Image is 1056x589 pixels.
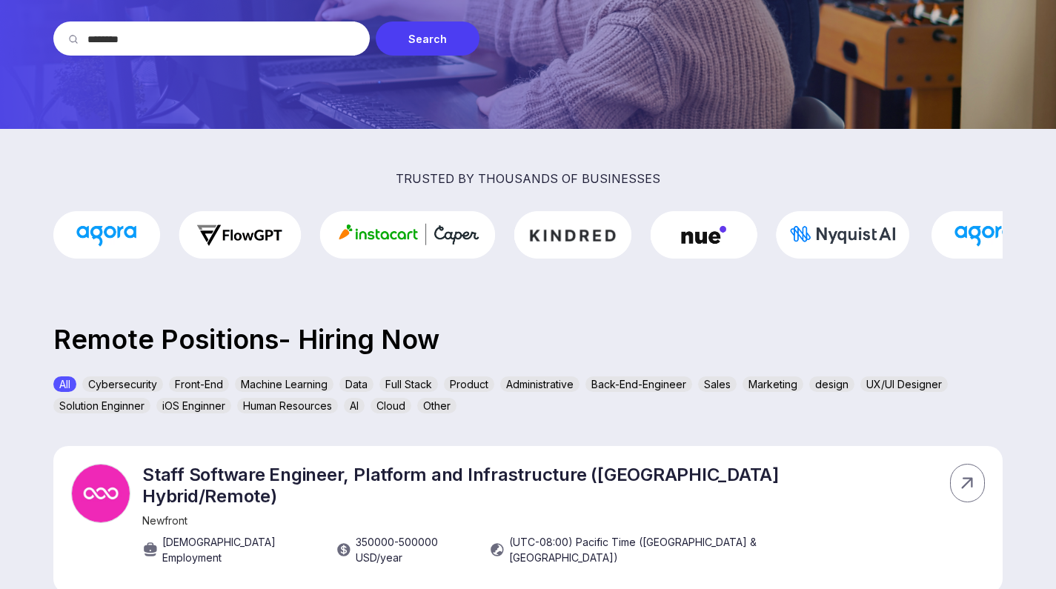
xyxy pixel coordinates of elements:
div: Data [339,376,373,392]
div: Marketing [743,376,803,392]
div: Solution Enginner [53,398,150,413]
div: Human Resources [237,398,338,413]
span: Newfront [142,514,187,527]
div: iOS Enginner [156,398,231,413]
div: AI [344,398,365,413]
div: UX/UI Designer [860,376,948,392]
div: All [53,376,76,392]
div: Search [376,21,479,56]
div: design [809,376,854,392]
div: Cybersecurity [82,376,163,392]
div: Other [417,398,456,413]
div: Front-End [169,376,229,392]
div: Cloud [371,398,411,413]
div: Full Stack [379,376,438,392]
div: Product [444,376,494,392]
div: Sales [698,376,737,392]
span: 350000 - 500000 USD /year [356,534,475,565]
p: Staff Software Engineer, Platform and Infrastructure ([GEOGRAPHIC_DATA] Hybrid/Remote) [142,464,834,507]
div: Back-End-Engineer [585,376,692,392]
div: Administrative [500,376,580,392]
div: Machine Learning [235,376,333,392]
span: [DEMOGRAPHIC_DATA] Employment [162,534,321,565]
span: (UTC-08:00) Pacific Time ([GEOGRAPHIC_DATA] & [GEOGRAPHIC_DATA]) [509,534,834,565]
